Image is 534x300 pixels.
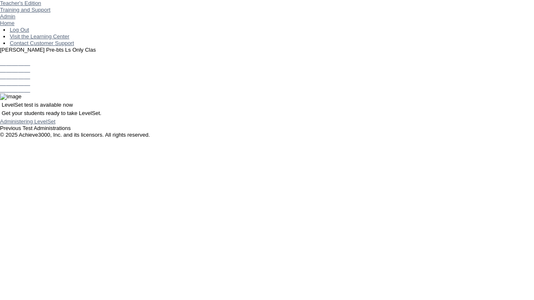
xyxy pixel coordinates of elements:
p: Get your students ready to take LevelSet. [2,110,532,117]
a: Log Out [10,27,29,33]
a: Visit the Learning Center [10,33,69,40]
img: teacher_arrow_small.png [50,7,54,9]
p: LevelSet test is available now [2,102,532,108]
a: Contact Customer Support [10,40,74,46]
